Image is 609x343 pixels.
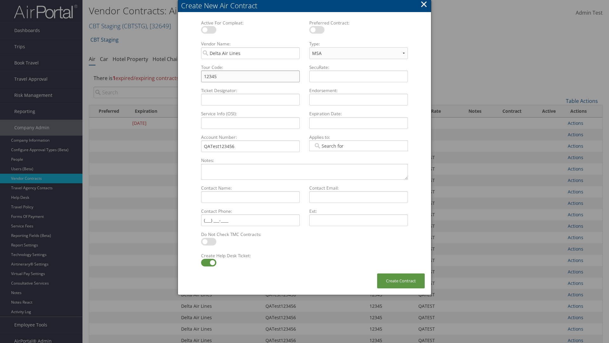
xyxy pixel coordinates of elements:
label: Tour Code: [199,64,302,71]
label: Service Info (OSI): [199,111,302,117]
input: Contact Phone: [201,214,300,226]
label: Account Number: [199,134,302,140]
input: SecuRate: [309,71,408,82]
label: Preferred Contract: [307,20,410,26]
input: Account Number: [201,140,300,152]
label: Contact Email: [307,185,410,191]
label: Applies to: [307,134,410,140]
label: Notes: [199,157,410,164]
label: Create Help Desk Ticket: [199,252,302,259]
label: Type: [307,41,410,47]
label: SecuRate: [307,64,410,71]
label: Expiration Date: [307,111,410,117]
label: Contact Phone: [199,208,302,214]
label: Active For Compleat: [199,20,302,26]
label: Ticket Designator: [199,87,302,94]
label: Vendor Name: [199,41,302,47]
input: Ext: [309,214,408,226]
input: Ticket Designator: [201,94,300,105]
input: Expiration Date: [309,117,408,129]
input: Contact Email: [309,191,408,203]
label: Ext: [307,208,410,214]
input: Contact Name: [201,191,300,203]
label: Contact Name: [199,185,302,191]
input: Endorsement: [309,94,408,105]
input: Applies to: [313,143,349,149]
label: Do Not Check TMC Contracts: [199,231,302,238]
input: Service Info (OSI): [201,117,300,129]
input: Vendor Name: [201,47,300,59]
label: Endorsement: [307,87,410,94]
select: Type: [309,47,408,59]
button: Create Contract [377,273,425,288]
input: Tour Code: [201,71,300,82]
textarea: Notes: [201,164,408,180]
div: Create New Air Contract [181,1,431,10]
